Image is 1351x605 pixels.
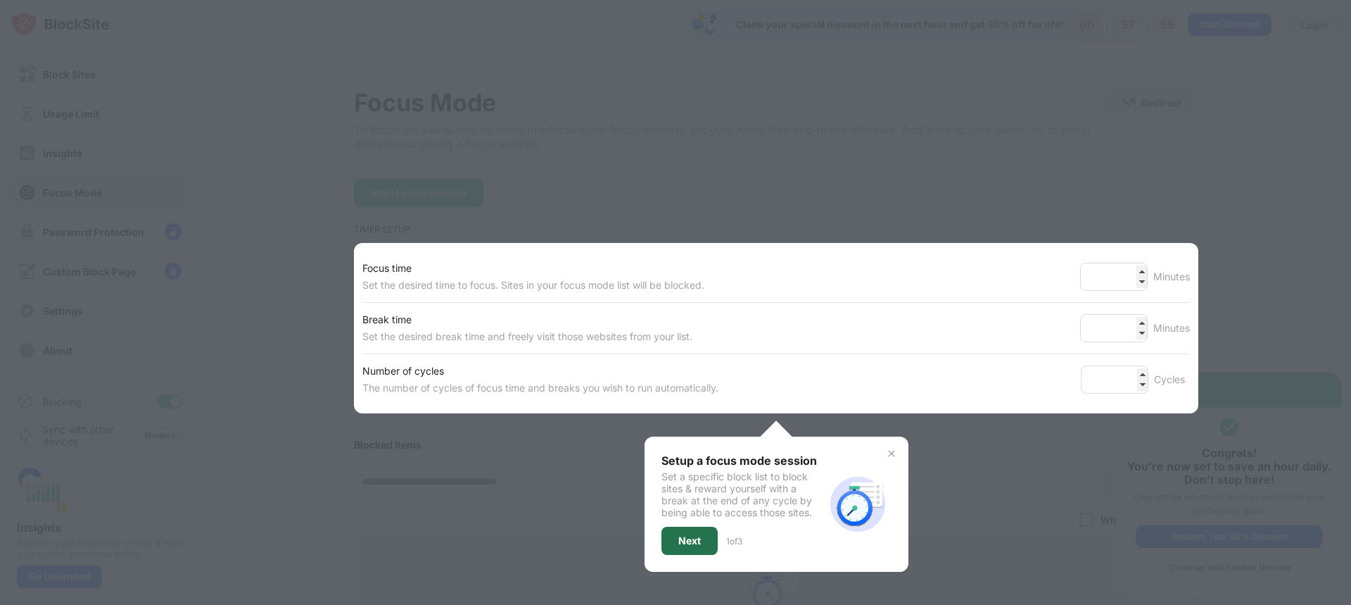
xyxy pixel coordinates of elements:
div: 1 of 3 [726,536,742,547]
div: Break time [362,311,692,328]
div: Set the desired time to focus. Sites in your focus mode list will be blocked. [362,277,704,294]
div: Minutes [1153,320,1190,337]
div: Minutes [1153,268,1190,285]
div: Next [678,535,701,547]
div: Set the desired break time and freely visit those websites from your list. [362,328,692,345]
div: Set a specific block list to block sites & reward yourself with a break at the end of any cycle b... [661,470,824,518]
div: Setup a focus mode session [661,454,824,468]
div: Focus time [362,260,704,277]
div: The number of cycles of focus time and breaks you wish to run automatically. [362,380,718,397]
div: Cycles [1154,371,1190,388]
img: x-button.svg [886,448,897,459]
img: focus-mode-timer.svg [824,470,892,538]
div: Number of cycles [362,363,718,380]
